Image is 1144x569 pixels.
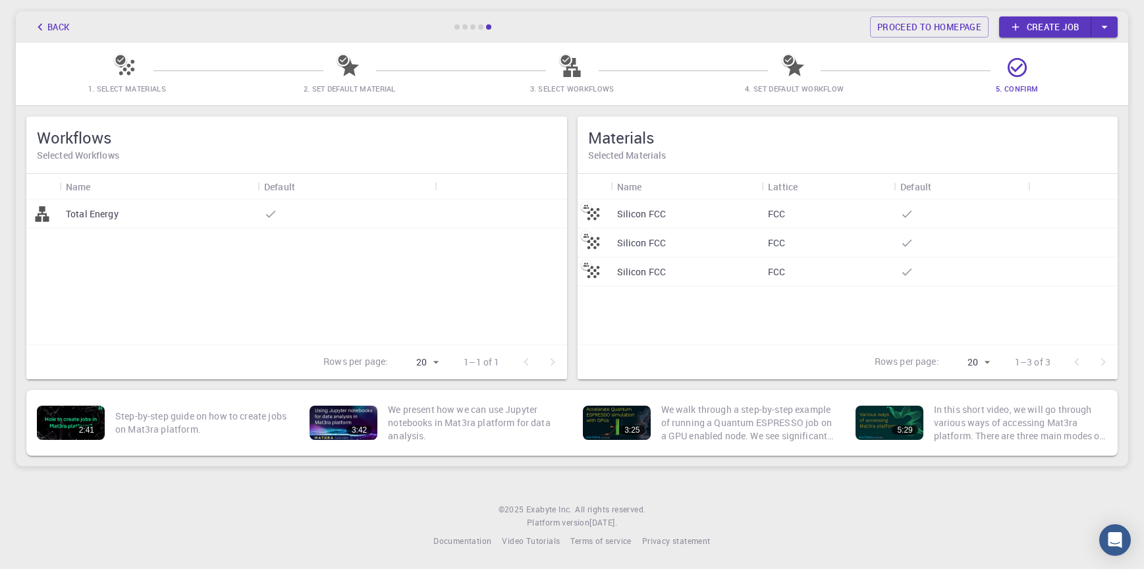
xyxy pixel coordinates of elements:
a: 2:41Step-by-step guide on how to create jobs on Mat3ra platform. [32,395,294,450]
p: Silicon FCC [617,265,667,279]
h5: Materials [588,127,1108,148]
div: Lattice [761,174,894,200]
span: Exabyte Inc. [526,504,572,514]
a: Create job [999,16,1091,38]
div: Default [258,174,435,200]
p: We walk through a step-by-step example of running a Quantum ESPRESSO job on a GPU enabled node. W... [661,403,834,443]
a: Proceed to homepage [870,16,989,38]
p: Silicon FCC [617,207,667,221]
button: Sort [931,176,952,197]
div: Name [66,174,91,200]
p: Step-by-step guide on how to create jobs on Mat3ra platform. [115,410,288,436]
div: 5:29 [892,425,917,435]
div: Name [611,174,762,200]
a: 5:29In this short video, we will go through various ways of accessing Mat3ra platform. There are ... [850,395,1112,450]
p: 1–3 of 3 [1015,356,1050,369]
a: [DATE]. [589,516,617,529]
p: In this short video, we will go through various ways of accessing Mat3ra platform. There are thre... [934,403,1107,443]
p: FCC [768,207,785,221]
div: 20 [944,353,994,372]
div: Default [264,174,295,200]
div: Default [900,174,931,200]
a: Documentation [433,535,491,548]
p: Rows per page: [323,355,388,370]
span: 3. Select Workflows [530,84,614,94]
span: Video Tutorials [502,535,560,546]
button: Sort [91,176,112,197]
a: 3:25We walk through a step-by-step example of running a Quantum ESPRESSO job on a GPU enabled nod... [578,395,840,450]
p: FCC [768,265,785,279]
div: 3:25 [619,425,645,435]
span: 2. Set Default Material [304,84,396,94]
div: Name [617,174,642,200]
a: Privacy statement [642,535,711,548]
div: Default [894,174,1028,200]
span: Privacy statement [642,535,711,546]
div: Open Intercom Messenger [1099,524,1131,556]
div: Lattice [768,174,798,200]
p: FCC [768,236,785,250]
span: [DATE] . [589,517,617,528]
div: 2:41 [74,425,99,435]
a: Video Tutorials [502,535,560,548]
span: All rights reserved. [575,503,645,516]
p: Silicon FCC [617,236,667,250]
button: Sort [798,176,819,197]
span: Platform version [527,516,589,529]
button: Sort [641,176,663,197]
h6: Selected Materials [588,148,1108,163]
span: 5. Confirm [996,84,1038,94]
p: Total Energy [66,207,119,221]
span: 4. Set Default Workflow [745,84,844,94]
div: 3:42 [346,425,372,435]
div: Icon [26,174,59,200]
div: 20 [393,353,443,372]
p: We present how we can use Jupyter notebooks in Mat3ra platform for data analysis. [388,403,561,443]
p: Rows per page: [875,355,939,370]
p: 1–1 of 1 [464,356,499,369]
div: Name [59,174,258,200]
div: Icon [578,174,611,200]
span: Terms of service [570,535,631,546]
a: 3:42We present how we can use Jupyter notebooks in Mat3ra platform for data analysis. [304,395,566,450]
button: Sort [295,176,316,197]
span: © 2025 [499,503,526,516]
span: Support [26,9,74,21]
button: Back [26,16,76,38]
span: 1. Select Materials [88,84,166,94]
span: Documentation [433,535,491,546]
h6: Selected Workflows [37,148,557,163]
a: Exabyte Inc. [526,503,572,516]
h5: Workflows [37,127,557,148]
a: Terms of service [570,535,631,548]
